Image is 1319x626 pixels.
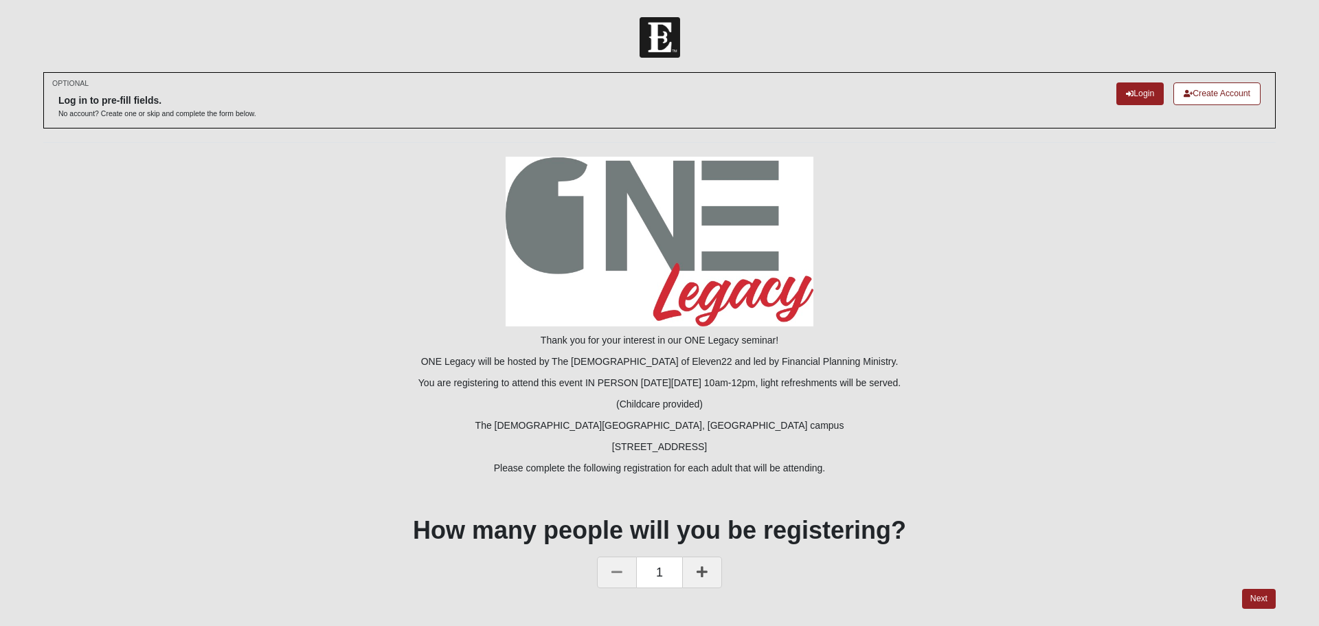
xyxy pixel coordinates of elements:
img: Church of Eleven22 Logo [640,17,680,58]
p: [STREET_ADDRESS] [43,440,1276,454]
a: Next [1242,589,1276,609]
p: The [DEMOGRAPHIC_DATA][GEOGRAPHIC_DATA], [GEOGRAPHIC_DATA] campus [43,418,1276,433]
h1: How many people will you be registering? [43,515,1276,545]
p: ONE Legacy will be hosted by The [DEMOGRAPHIC_DATA] of Eleven22 and led by Financial Planning Min... [43,355,1276,369]
small: OPTIONAL [52,78,89,89]
p: Please complete the following registration for each adult that will be attending. [43,461,1276,476]
a: Create Account [1173,82,1261,105]
p: No account? Create one or skip and complete the form below. [58,109,256,119]
a: Login [1116,82,1164,105]
h6: Log in to pre-fill fields. [58,95,256,107]
p: (Childcare provided) [43,397,1276,412]
img: ONE_Legacy_logo_FINAL.jpg [506,157,814,326]
p: Thank you for your interest in our ONE Legacy seminar! [43,333,1276,348]
span: 1 [637,557,682,588]
p: You are registering to attend this event IN PERSON [DATE][DATE] 10am-12pm, light refreshments wil... [43,376,1276,390]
